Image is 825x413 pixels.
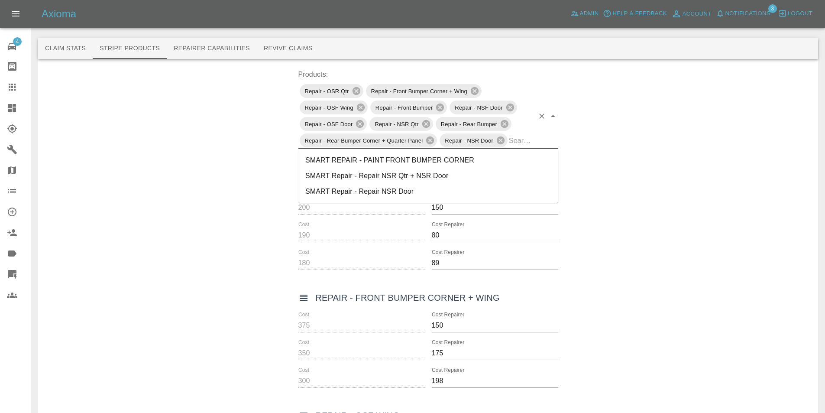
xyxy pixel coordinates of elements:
[316,291,500,305] h6: Repair - Front Bumper Corner + Wing
[298,221,309,228] label: Cost
[167,38,257,59] button: Repairer Capabilities
[568,7,601,20] a: Admin
[683,9,712,19] span: Account
[5,3,26,24] button: Open drawer
[38,38,93,59] button: Claim Stats
[436,117,511,131] div: Repair - Rear Bumper
[298,339,309,346] label: Cost
[366,86,472,96] span: Repair - Front Bumper Corner + Wing
[300,136,428,146] span: Repair - Rear Bumper Corner + Quarter Panel
[432,339,464,346] label: Cost Repairer
[450,103,508,113] span: Repair - NSF Door
[776,7,815,20] button: Logout
[601,7,669,20] button: Help & Feedback
[93,38,167,59] button: Stripe Products
[440,136,498,146] span: Repair - NSR Door
[669,7,714,21] a: Account
[369,119,424,129] span: Repair - NSR Qtr
[13,37,22,46] span: 4
[432,221,464,228] label: Cost Repairer
[300,101,368,114] div: Repair - OSF Wing
[298,311,309,319] label: Cost
[300,86,354,96] span: Repair - OSR Qtr
[580,9,599,19] span: Admin
[768,4,777,13] span: 3
[42,7,76,21] h5: Axioma
[298,249,309,256] label: Cost
[300,119,358,129] span: Repair - OSF Door
[300,117,367,131] div: Repair - OSF Door
[300,84,363,98] div: Repair - OSR Qtr
[450,101,517,114] div: Repair - NSF Door
[298,367,309,374] label: Cost
[509,134,534,147] input: Search product
[714,7,773,20] button: Notifications
[298,69,558,79] label: Products:
[432,367,464,374] label: Cost Repairer
[370,101,447,114] div: Repair - Front Bumper
[298,184,558,199] li: SMART Repair - Repair NSR Door
[436,119,502,129] span: Repair - Rear Bumper
[300,133,437,147] div: Repair - Rear Bumper Corner + Quarter Panel
[432,249,464,256] label: Cost Repairer
[300,103,359,113] span: Repair - OSF Wing
[612,9,666,19] span: Help & Feedback
[547,110,559,122] button: Close
[725,9,770,19] span: Notifications
[536,110,548,122] button: Clear
[298,168,558,184] li: SMART Repair - Repair NSR Qtr + NSR Door
[366,84,482,98] div: Repair - Front Bumper Corner + Wing
[298,153,558,168] li: SMART REPAIR - PAINT FRONT BUMPER CORNER
[257,38,320,59] button: Revive Claims
[788,9,812,19] span: Logout
[369,117,433,131] div: Repair - NSR Qtr
[370,103,438,113] span: Repair - Front Bumper
[432,311,464,319] label: Cost Repairer
[440,133,508,147] div: Repair - NSR Door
